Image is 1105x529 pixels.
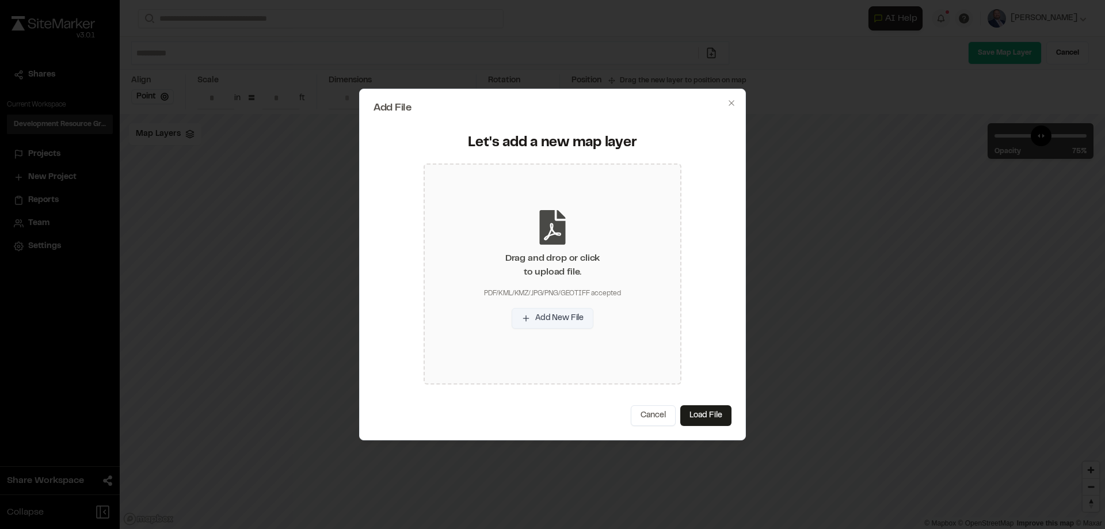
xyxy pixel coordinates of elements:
div: Drag and drop or clickto upload file.PDF/KML/KMZ/JPG/PNG/GEOTIFF acceptedAdd New File [424,163,681,385]
div: PDF/KML/KMZ/JPG/PNG/GEOTIFF accepted [484,288,621,299]
button: Cancel [631,405,676,426]
h2: Add File [374,103,731,113]
button: Load File [680,405,731,426]
div: Drag and drop or click to upload file. [505,252,600,279]
button: Add New File [512,308,593,329]
div: Let's add a new map layer [380,134,725,153]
